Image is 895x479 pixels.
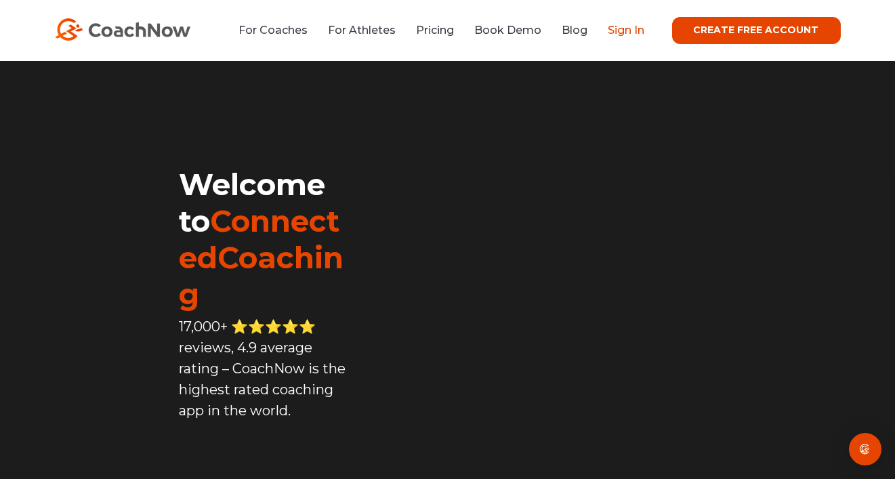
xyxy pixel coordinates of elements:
div: Open Intercom Messenger [849,433,881,465]
a: For Coaches [239,24,308,37]
a: Book Demo [475,24,542,37]
a: Pricing [417,24,455,37]
a: Blog [562,24,588,37]
img: CoachNow Logo [55,18,190,41]
a: Sign In [608,24,645,37]
span: 17,000+ ⭐️⭐️⭐️⭐️⭐️ reviews, 4.9 average rating – CoachNow is the highest rated coaching app in th... [179,318,346,419]
a: For Athletes [329,24,396,37]
a: CREATE FREE ACCOUNT [672,17,841,44]
span: ConnectedCoaching [179,203,344,312]
h1: Welcome to [179,166,350,312]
